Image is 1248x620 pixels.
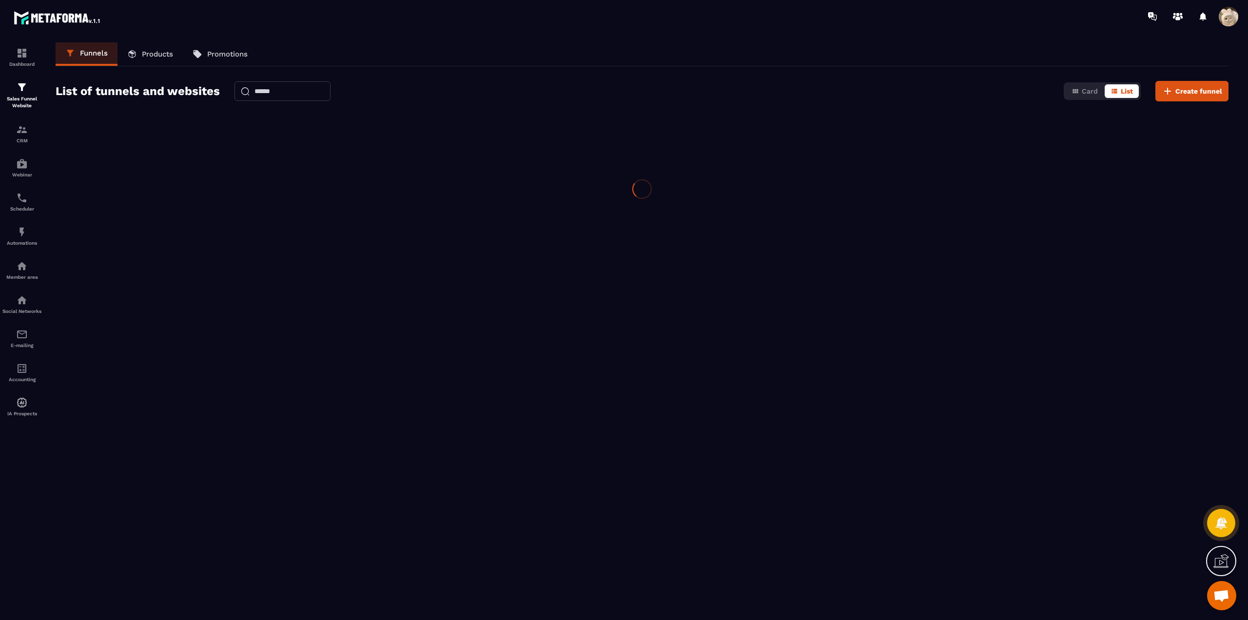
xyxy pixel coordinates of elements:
p: IA Prospects [2,411,41,416]
p: Automations [2,240,41,246]
button: List [1105,84,1139,98]
p: Webinar [2,172,41,177]
img: accountant [16,363,28,374]
span: Card [1082,87,1098,95]
img: formation [16,81,28,93]
p: Promotions [207,50,248,58]
h2: List of tunnels and websites [56,81,220,101]
img: formation [16,47,28,59]
a: Funnels [56,42,117,66]
span: Create funnel [1175,86,1222,96]
p: Sales Funnel Website [2,96,41,109]
p: Social Networks [2,309,41,314]
p: Scheduler [2,206,41,212]
img: email [16,329,28,340]
span: List [1121,87,1133,95]
a: formationformationCRM [2,116,41,151]
p: Funnels [80,49,108,58]
img: social-network [16,294,28,306]
img: logo [14,9,101,26]
button: Create funnel [1155,81,1228,101]
a: Promotions [183,42,257,66]
button: Card [1066,84,1104,98]
a: formationformationDashboard [2,40,41,74]
a: automationsautomationsWebinar [2,151,41,185]
a: automationsautomationsAutomations [2,219,41,253]
img: automations [16,158,28,170]
p: Dashboard [2,61,41,67]
img: scheduler [16,192,28,204]
p: Member area [2,274,41,280]
img: automations [16,260,28,272]
a: emailemailE-mailing [2,321,41,355]
a: accountantaccountantAccounting [2,355,41,389]
a: social-networksocial-networkSocial Networks [2,287,41,321]
p: Accounting [2,377,41,382]
a: Products [117,42,183,66]
img: automations [16,226,28,238]
p: CRM [2,138,41,143]
a: schedulerschedulerScheduler [2,185,41,219]
p: Products [142,50,173,58]
p: E-mailing [2,343,41,348]
img: automations [16,397,28,408]
a: Mở cuộc trò chuyện [1207,581,1236,610]
a: automationsautomationsMember area [2,253,41,287]
a: formationformationSales Funnel Website [2,74,41,116]
img: formation [16,124,28,136]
